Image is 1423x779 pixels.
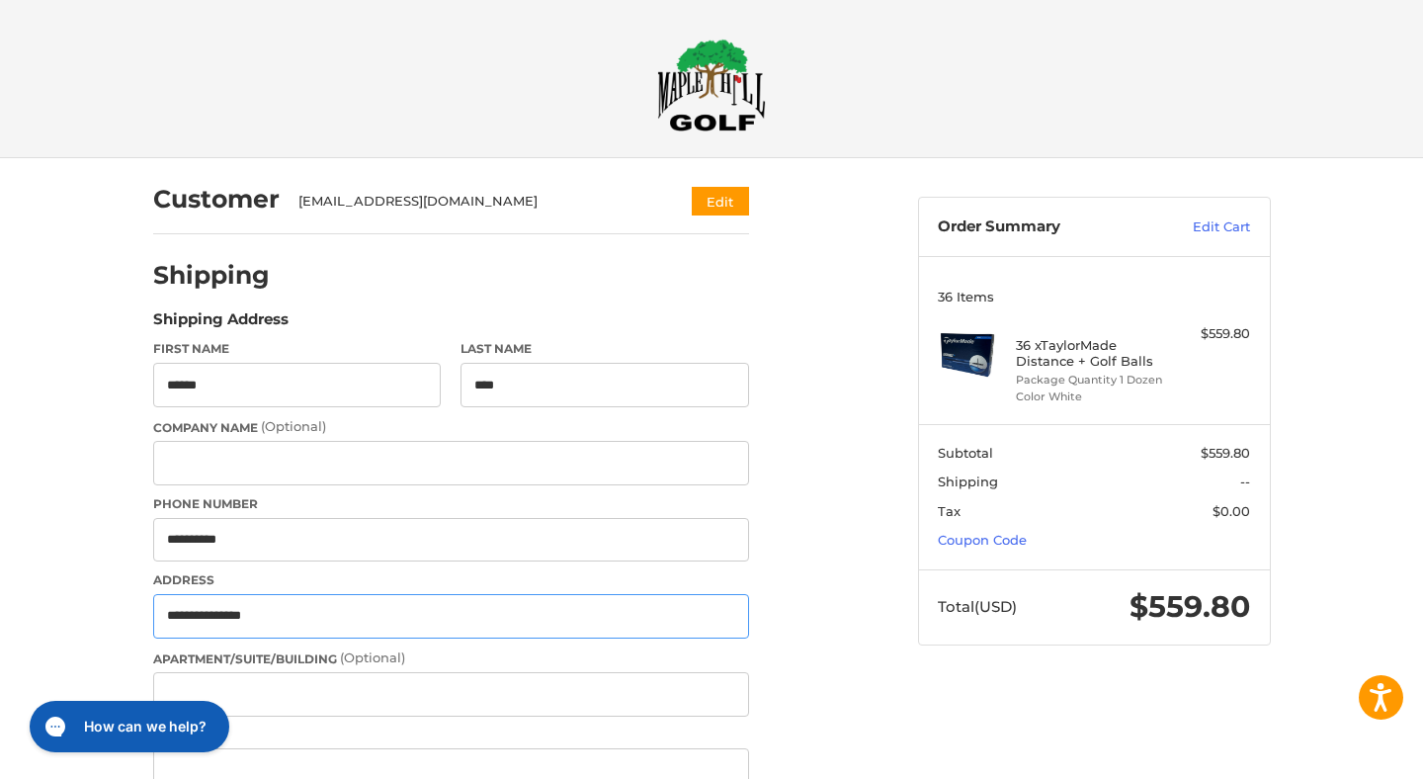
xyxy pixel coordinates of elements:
[153,495,749,513] label: Phone Number
[153,184,280,215] h2: Customer
[938,445,993,461] span: Subtotal
[261,418,326,434] small: (Optional)
[1201,445,1250,461] span: $559.80
[938,532,1027,548] a: Coupon Code
[460,340,749,358] label: Last Name
[153,340,442,358] label: First Name
[1150,217,1250,237] a: Edit Cart
[153,571,749,589] label: Address
[1172,324,1250,344] div: $559.80
[938,217,1150,237] h3: Order Summary
[938,503,961,519] span: Tax
[1213,503,1250,519] span: $0.00
[153,727,749,744] label: City
[1016,389,1167,405] li: Color White
[1016,372,1167,389] li: Package Quantity 1 Dozen
[153,260,270,291] h2: Shipping
[298,192,653,212] div: [EMAIL_ADDRESS][DOMAIN_NAME]
[153,417,749,437] label: Company Name
[153,649,749,668] label: Apartment/Suite/Building
[20,694,235,759] iframe: Gorgias live chat messenger
[938,289,1250,304] h3: 36 Items
[692,187,749,216] button: Edit
[1240,474,1250,489] span: --
[1016,337,1167,370] h4: 36 x TaylorMade Distance + Golf Balls
[340,649,405,665] small: (Optional)
[657,39,766,131] img: Maple Hill Golf
[1130,588,1250,625] span: $559.80
[938,597,1017,616] span: Total (USD)
[153,308,289,340] legend: Shipping Address
[938,474,998,489] span: Shipping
